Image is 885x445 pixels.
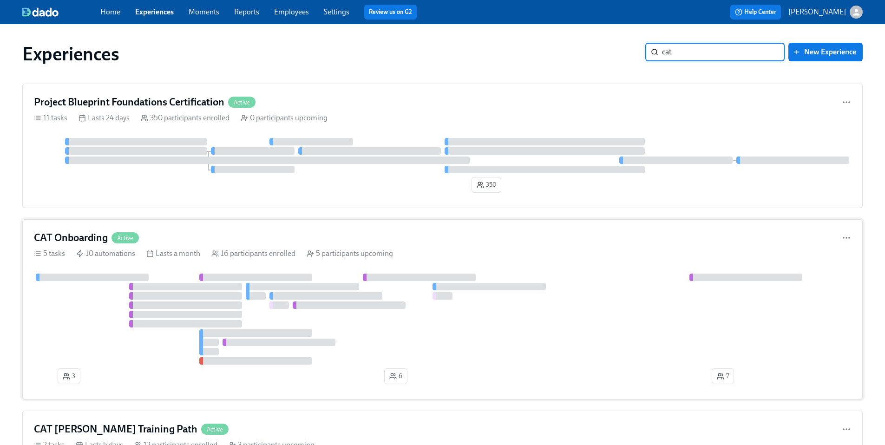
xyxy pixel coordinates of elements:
span: 7 [717,372,729,381]
button: New Experience [788,43,863,61]
button: 7 [712,368,734,384]
a: Reports [234,7,259,16]
span: Help Center [735,7,776,17]
input: Search by name [662,43,785,61]
button: Review us on G2 [364,5,417,20]
div: 0 participants upcoming [241,113,328,123]
h4: CAT Onboarding [34,231,108,245]
a: Home [100,7,120,16]
div: Lasts a month [146,249,200,259]
div: 5 tasks [34,249,65,259]
span: 6 [389,372,402,381]
button: Help Center [730,5,781,20]
button: [PERSON_NAME] [788,6,863,19]
div: Lasts 24 days [79,113,130,123]
a: dado [22,7,100,17]
span: New Experience [795,47,856,57]
span: Active [201,426,229,433]
h4: CAT [PERSON_NAME] Training Path [34,422,197,436]
div: 10 automations [76,249,135,259]
button: 350 [472,177,501,193]
span: 350 [477,180,496,190]
p: [PERSON_NAME] [788,7,846,17]
a: Review us on G2 [369,7,412,17]
button: 6 [384,368,407,384]
img: dado [22,7,59,17]
h1: Experiences [22,43,119,65]
div: 5 participants upcoming [307,249,393,259]
a: Employees [274,7,309,16]
a: Project Blueprint Foundations CertificationActive11 tasks Lasts 24 days 350 participants enrolled... [22,84,863,208]
span: 3 [63,372,75,381]
div: 16 participants enrolled [211,249,295,259]
button: 3 [58,368,80,384]
a: Moments [189,7,219,16]
span: Active [111,235,139,242]
h4: Project Blueprint Foundations Certification [34,95,224,109]
span: Active [228,99,256,106]
a: CAT OnboardingActive5 tasks 10 automations Lasts a month 16 participants enrolled 5 participants ... [22,219,863,399]
a: Settings [324,7,349,16]
a: Experiences [135,7,174,16]
div: 350 participants enrolled [141,113,229,123]
div: 11 tasks [34,113,67,123]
